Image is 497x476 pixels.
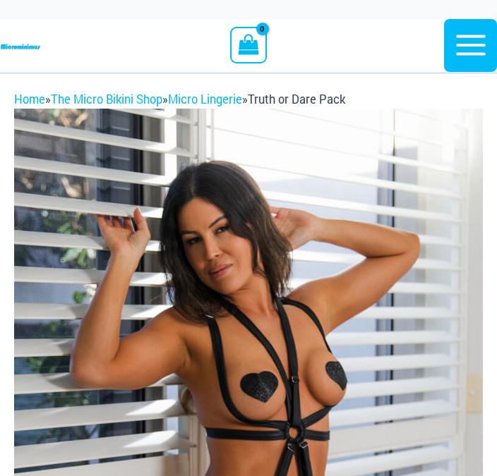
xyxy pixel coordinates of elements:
[51,92,162,106] a: The Micro Bikini Shop
[14,92,45,106] a: Home
[248,92,345,106] span: Truth or Dare Pack
[14,92,345,106] span: » » »
[168,92,242,106] a: Micro Lingerie
[230,27,266,63] a: View Shopping Cart, empty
